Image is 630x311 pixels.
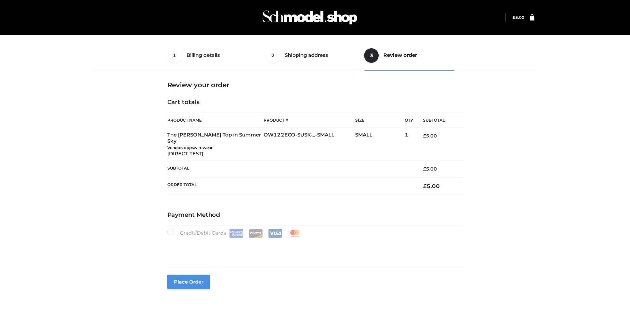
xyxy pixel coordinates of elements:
th: Qty [405,113,413,128]
th: Product Name [167,113,264,128]
a: £5.00 [513,15,524,20]
img: Amex [229,229,243,238]
h3: Review your order [167,81,463,89]
td: SMALL [355,128,405,161]
span: £ [423,166,426,172]
td: OW122ECO-SUSK-_-SMALL [264,128,355,161]
iframe: Secure payment input frame [166,236,462,260]
th: Subtotal [413,113,463,128]
bdi: 5.00 [423,183,440,189]
small: Vendor: oppswimwear [167,145,213,150]
label: Credit/Debit Cards [167,229,303,238]
th: Order Total [167,177,413,195]
span: £ [423,133,426,139]
button: Place order [167,275,210,289]
th: Size [355,113,401,128]
h4: Cart totals [167,99,463,106]
bdi: 5.00 [513,15,524,20]
span: £ [423,183,427,189]
img: Mastercard [288,229,302,238]
img: Visa [268,229,282,238]
th: Product # [264,113,355,128]
td: 1 [405,128,413,161]
img: Discover [249,229,263,238]
h4: Payment Method [167,212,463,219]
span: £ [513,15,515,20]
bdi: 5.00 [423,133,437,139]
bdi: 5.00 [423,166,437,172]
td: The [PERSON_NAME] Top in Summer Sky [DIRECT TEST] [167,128,264,161]
th: Subtotal [167,161,413,177]
img: Schmodel Admin 964 [260,4,359,30]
